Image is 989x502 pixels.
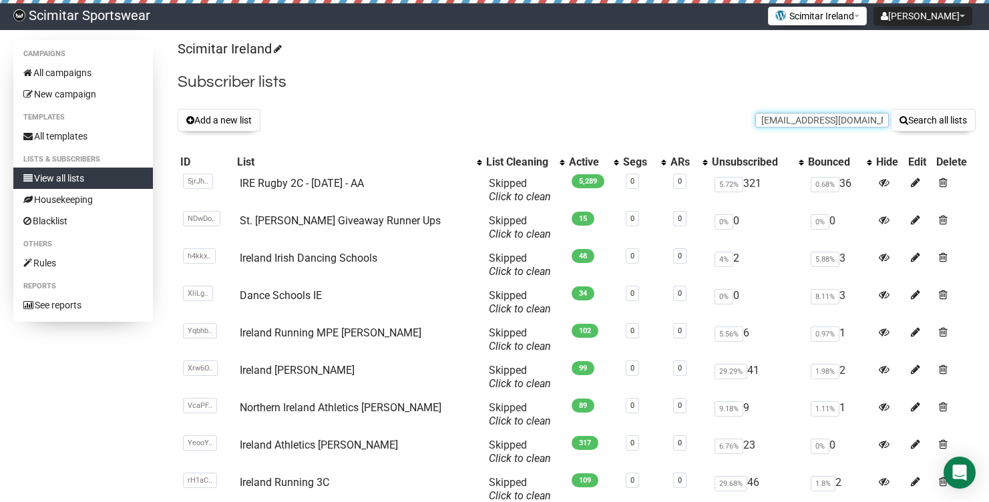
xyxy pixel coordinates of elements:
[936,156,973,169] div: Delete
[811,326,839,342] span: 0.97%
[811,214,829,230] span: 0%
[805,284,873,321] td: 3
[240,289,322,302] a: Dance Schools IE
[709,433,805,471] td: 23
[876,156,903,169] div: Hide
[678,401,682,410] a: 0
[811,476,835,491] span: 1.8%
[572,286,594,300] span: 34
[630,289,634,298] a: 0
[678,214,682,223] a: 0
[183,286,213,301] span: XliLg..
[489,415,551,427] a: Click to clean
[489,252,551,278] span: Skipped
[630,252,634,260] a: 0
[489,326,551,352] span: Skipped
[805,358,873,396] td: 2
[678,252,682,260] a: 0
[183,398,217,413] span: VcaPF..
[183,174,213,189] span: 5jrJh..
[572,436,598,450] span: 317
[811,177,839,192] span: 0.68%
[489,452,551,465] a: Click to clean
[178,109,260,132] button: Add a new list
[489,364,551,390] span: Skipped
[237,156,470,169] div: List
[13,109,153,125] li: Templates
[811,401,839,417] span: 1.11%
[572,399,594,413] span: 89
[572,212,594,226] span: 15
[13,294,153,316] a: See reports
[709,153,805,172] th: Unsubscribed: No sort applied, activate to apply an ascending sort
[486,156,553,169] div: List Cleaning
[572,324,598,338] span: 102
[811,289,839,304] span: 8.11%
[13,9,25,21] img: c430136311b1e6f103092caacf47139d
[13,210,153,232] a: Blacklist
[572,249,594,263] span: 48
[805,209,873,246] td: 0
[678,177,682,186] a: 0
[678,326,682,335] a: 0
[709,246,805,284] td: 2
[240,364,355,376] a: Ireland [PERSON_NAME]
[630,364,634,372] a: 0
[240,476,329,489] a: Ireland Running 3C
[811,252,839,267] span: 5.88%
[489,340,551,352] a: Click to clean
[572,361,594,375] span: 99
[240,401,441,414] a: Northern Ireland Athletics [PERSON_NAME]
[630,401,634,410] a: 0
[715,476,747,491] span: 29.68%
[489,401,551,427] span: Skipped
[489,265,551,278] a: Click to clean
[678,364,682,372] a: 0
[183,435,217,451] span: YeooY..
[775,10,786,21] img: favicons
[805,153,873,172] th: Bounced: No sort applied, activate to apply an ascending sort
[715,252,733,267] span: 4%
[178,70,976,94] h2: Subscriber lists
[715,326,743,342] span: 5.56%
[240,252,377,264] a: Ireland Irish Dancing Schools
[13,252,153,274] a: Rules
[180,156,232,169] div: ID
[678,439,682,447] a: 0
[768,7,867,25] button: Scimitar Ireland
[709,284,805,321] td: 0
[715,439,743,454] span: 6.76%
[234,153,483,172] th: List: No sort applied, activate to apply an ascending sort
[13,168,153,189] a: View all lists
[709,396,805,433] td: 9
[668,153,709,172] th: ARs: No sort applied, activate to apply an ascending sort
[873,7,972,25] button: [PERSON_NAME]
[240,214,441,227] a: St. [PERSON_NAME] Giveaway Runner Ups
[715,177,743,192] span: 5.72%
[620,153,667,172] th: Segs: No sort applied, activate to apply an ascending sort
[630,177,634,186] a: 0
[489,289,551,315] span: Skipped
[709,358,805,396] td: 41
[13,46,153,62] li: Campaigns
[678,476,682,485] a: 0
[489,190,551,203] a: Click to clean
[630,326,634,335] a: 0
[805,433,873,471] td: 0
[808,156,860,169] div: Bounced
[483,153,566,172] th: List Cleaning: No sort applied, activate to apply an ascending sort
[489,177,551,203] span: Skipped
[489,377,551,390] a: Click to clean
[891,109,976,132] button: Search all lists
[709,172,805,209] td: 321
[873,153,906,172] th: Hide: No sort applied, sorting is disabled
[709,209,805,246] td: 0
[489,476,551,502] span: Skipped
[566,153,620,172] th: Active: No sort applied, activate to apply an ascending sort
[934,153,976,172] th: Delete: No sort applied, sorting is disabled
[805,172,873,209] td: 36
[908,156,930,169] div: Edit
[13,152,153,168] li: Lists & subscribers
[489,439,551,465] span: Skipped
[715,364,747,379] span: 29.29%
